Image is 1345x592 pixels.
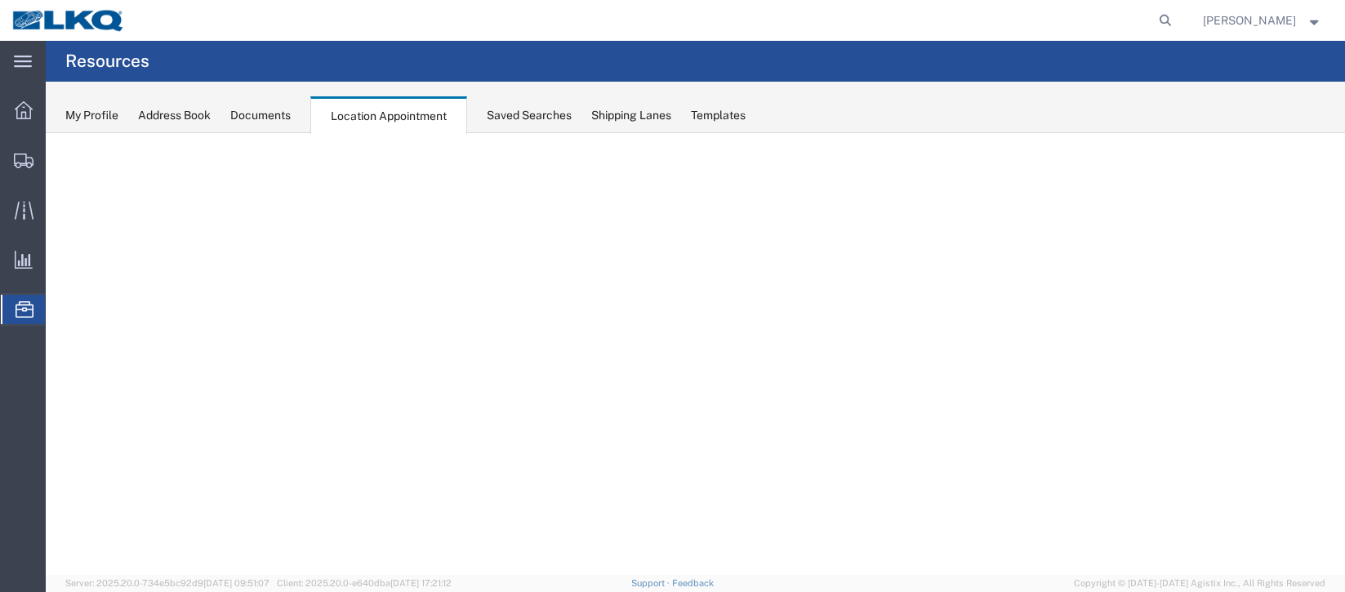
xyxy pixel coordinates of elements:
button: [PERSON_NAME] [1202,11,1323,30]
span: Christopher Sanchez [1203,11,1296,29]
div: Documents [230,107,291,124]
div: Saved Searches [487,107,572,124]
span: [DATE] 09:51:07 [203,578,269,588]
img: logo [11,8,126,33]
div: Address Book [138,107,211,124]
div: Location Appointment [310,96,467,134]
a: Support [631,578,672,588]
div: Shipping Lanes [591,107,671,124]
div: My Profile [65,107,118,124]
span: Server: 2025.20.0-734e5bc92d9 [65,578,269,588]
span: [DATE] 17:21:12 [390,578,452,588]
span: Copyright © [DATE]-[DATE] Agistix Inc., All Rights Reserved [1074,576,1325,590]
div: Templates [691,107,746,124]
h4: Resources [65,41,149,82]
a: Feedback [672,578,714,588]
iframe: FS Legacy Container [46,133,1345,575]
span: Client: 2025.20.0-e640dba [277,578,452,588]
